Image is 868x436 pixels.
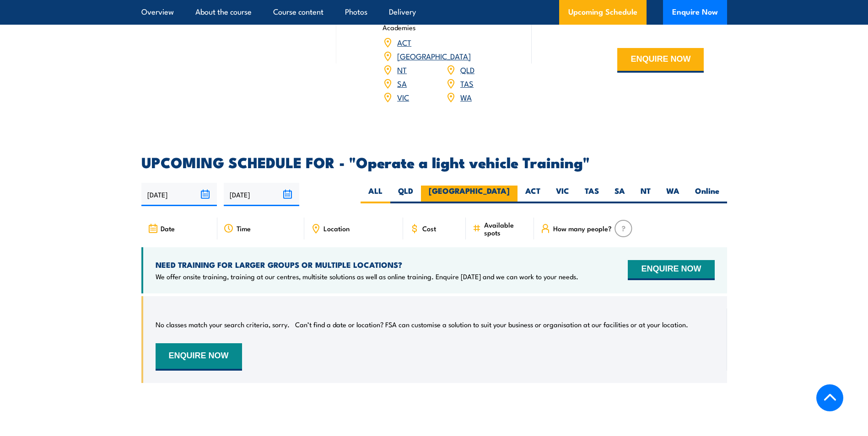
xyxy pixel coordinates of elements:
[156,272,578,281] p: We offer onsite training, training at our centres, multisite solutions as well as online training...
[460,91,472,102] a: WA
[361,186,390,203] label: ALL
[397,78,407,89] a: SA
[553,224,612,232] span: How many people?
[421,186,518,203] label: [GEOGRAPHIC_DATA]
[390,186,421,203] label: QLD
[156,260,578,270] h4: NEED TRAINING FOR LARGER GROUPS OR MULTIPLE LOCATIONS?
[577,186,607,203] label: TAS
[161,224,175,232] span: Date
[237,224,251,232] span: Time
[628,260,714,280] button: ENQUIRE NOW
[548,186,577,203] label: VIC
[295,320,688,329] p: Can’t find a date or location? FSA can customise a solution to suit your business or organisation...
[397,50,471,61] a: [GEOGRAPHIC_DATA]
[658,186,687,203] label: WA
[397,64,407,75] a: NT
[617,48,704,73] button: ENQUIRE NOW
[460,78,474,89] a: TAS
[141,183,217,206] input: From date
[607,186,633,203] label: SA
[633,186,658,203] label: NT
[687,186,727,203] label: Online
[397,37,411,48] a: ACT
[460,64,474,75] a: QLD
[141,155,727,168] h2: UPCOMING SCHEDULE FOR - "Operate a light vehicle Training"
[422,224,436,232] span: Cost
[224,183,299,206] input: To date
[397,91,409,102] a: VIC
[518,186,548,203] label: ACT
[323,224,350,232] span: Location
[156,320,290,329] p: No classes match your search criteria, sorry.
[484,221,528,236] span: Available spots
[156,343,242,371] button: ENQUIRE NOW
